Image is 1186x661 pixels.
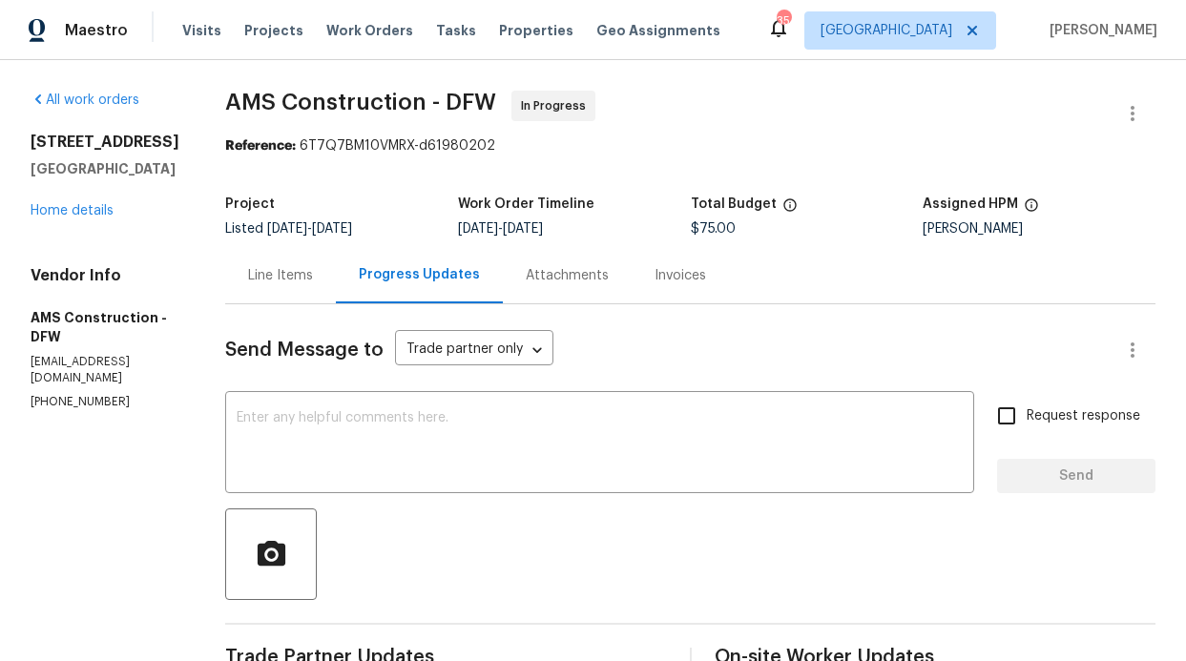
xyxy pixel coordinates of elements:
[458,222,498,236] span: [DATE]
[521,96,593,115] span: In Progress
[526,266,609,285] div: Attachments
[31,394,179,410] p: [PHONE_NUMBER]
[691,197,777,211] h5: Total Budget
[225,197,275,211] h5: Project
[596,21,720,40] span: Geo Assignments
[923,222,1155,236] div: [PERSON_NAME]
[31,354,179,386] p: [EMAIL_ADDRESS][DOMAIN_NAME]
[499,21,573,40] span: Properties
[326,21,413,40] span: Work Orders
[655,266,706,285] div: Invoices
[182,21,221,40] span: Visits
[31,204,114,217] a: Home details
[225,136,1155,155] div: 6T7Q7BM10VMRX-d61980202
[458,197,594,211] h5: Work Order Timeline
[31,93,139,107] a: All work orders
[65,21,128,40] span: Maestro
[821,21,952,40] span: [GEOGRAPHIC_DATA]
[31,266,179,285] h4: Vendor Info
[267,222,352,236] span: -
[225,222,352,236] span: Listed
[782,197,798,222] span: The total cost of line items that have been proposed by Opendoor. This sum includes line items th...
[31,133,179,152] h2: [STREET_ADDRESS]
[225,91,496,114] span: AMS Construction - DFW
[225,139,296,153] b: Reference:
[359,265,480,284] div: Progress Updates
[923,197,1018,211] h5: Assigned HPM
[312,222,352,236] span: [DATE]
[1024,197,1039,222] span: The hpm assigned to this work order.
[777,11,790,31] div: 35
[248,266,313,285] div: Line Items
[395,335,553,366] div: Trade partner only
[225,341,384,360] span: Send Message to
[436,24,476,37] span: Tasks
[31,308,179,346] h5: AMS Construction - DFW
[31,159,179,178] h5: [GEOGRAPHIC_DATA]
[244,21,303,40] span: Projects
[1042,21,1157,40] span: [PERSON_NAME]
[1027,406,1140,426] span: Request response
[691,222,736,236] span: $75.00
[503,222,543,236] span: [DATE]
[267,222,307,236] span: [DATE]
[458,222,543,236] span: -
